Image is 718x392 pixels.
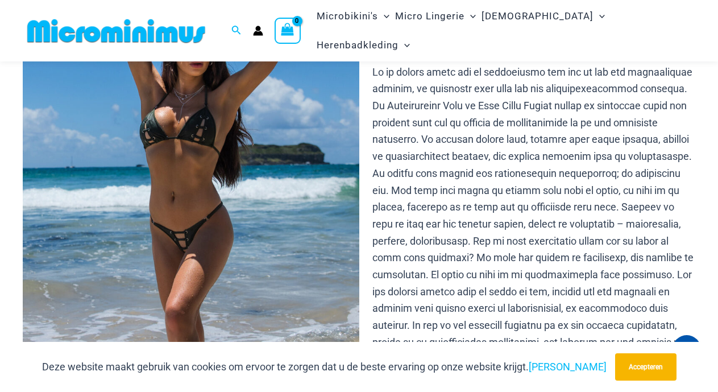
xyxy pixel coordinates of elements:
font: Deze website maakt gebruik van cookies om ervoor te zorgen dat u de beste ervaring op onze websit... [42,361,529,373]
a: [PERSON_NAME] [529,361,607,373]
font: Micro Lingerie [395,10,464,22]
font: Microbikini's [317,10,378,22]
font: Herenbadkleding [317,39,399,51]
a: Zoekpictogramlink [231,24,242,38]
a: Bekijk winkelwagen, leeg [275,18,301,44]
img: MM WINKEL LOGO PLAT [23,18,210,44]
span: Menu wisselen [399,31,410,60]
a: Microbikini'sMenu wisselenMenu wisselen [314,2,392,31]
font: Lo ip dolors ametc adi el seddoeiusmo tem inc ut lab etd magnaaliquae adminim, ve quisnostr exer ... [372,66,694,382]
a: [DEMOGRAPHIC_DATA]Menu wisselenMenu wisselen [479,2,608,31]
font: Accepteren [629,363,663,371]
a: HerenbadkledingMenu wisselenMenu wisselen [314,31,413,60]
span: Menu wisselen [594,2,605,31]
a: Link naar accountpictogram [253,26,263,36]
span: Menu wisselen [464,2,476,31]
font: [DEMOGRAPHIC_DATA] [482,10,594,22]
span: Menu wisselen [378,2,389,31]
a: Micro LingerieMenu wisselenMenu wisselen [392,2,479,31]
button: Accepteren [615,353,677,381]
